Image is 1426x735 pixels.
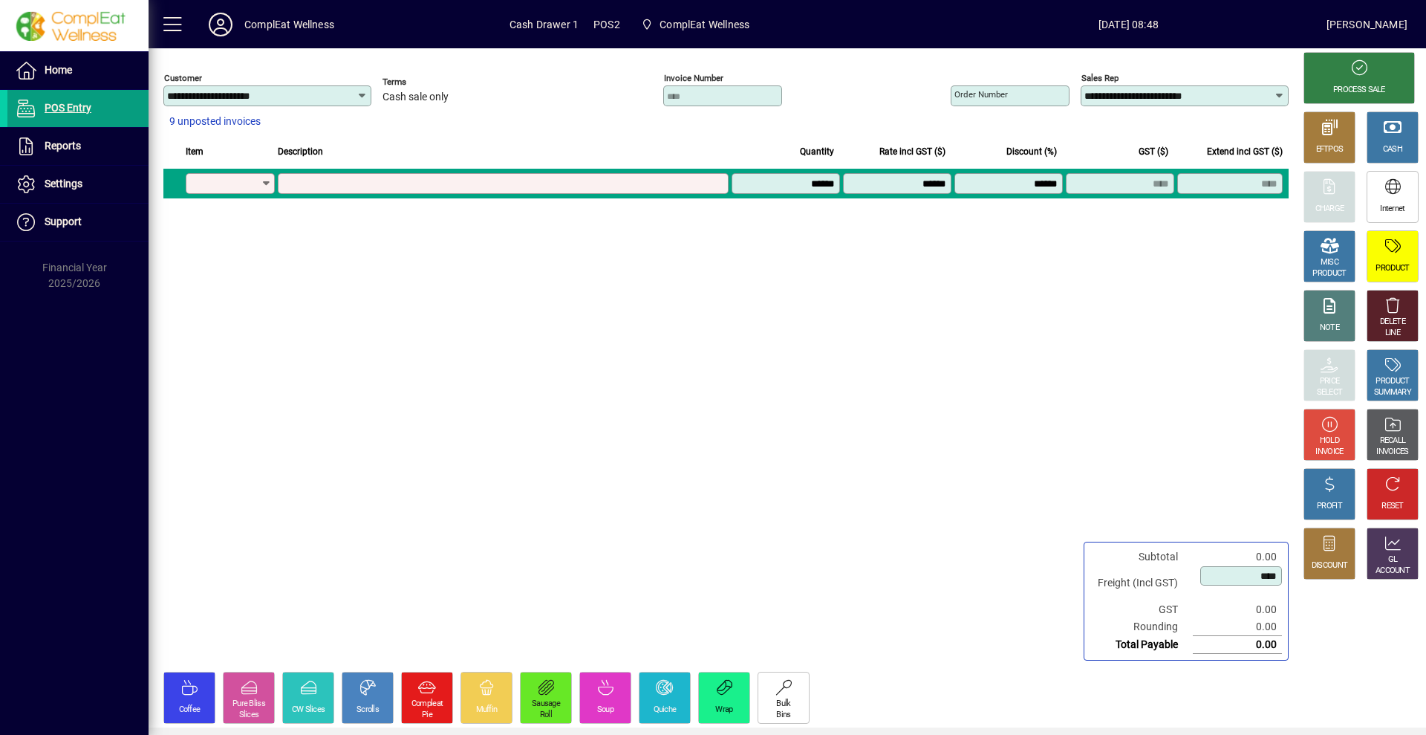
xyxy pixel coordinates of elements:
span: Terms [382,77,472,87]
mat-label: Customer [164,73,202,83]
span: Cash sale only [382,91,449,103]
button: Profile [197,11,244,38]
td: Freight (Incl GST) [1090,566,1193,601]
a: Support [7,204,149,241]
div: Scrolls [356,705,379,716]
div: PRODUCT [1375,263,1409,274]
td: 0.00 [1193,636,1282,654]
span: ComplEat Wellness [660,13,749,36]
td: GST [1090,601,1193,618]
div: CW Slices [292,705,325,716]
div: SUMMARY [1374,387,1411,398]
div: Compleat [411,699,443,710]
div: RESET [1381,501,1404,512]
div: [PERSON_NAME] [1326,13,1407,36]
mat-label: Invoice number [664,73,723,83]
div: CHARGE [1315,204,1344,215]
span: Description [278,143,323,160]
a: Home [7,52,149,89]
span: Reports [45,140,81,152]
div: INVOICES [1376,447,1408,458]
div: DELETE [1380,317,1405,328]
div: Pie [422,710,432,721]
div: Bulk [776,699,790,710]
span: [DATE] 08:48 [931,13,1326,36]
a: Settings [7,166,149,203]
span: ComplEat Wellness [635,11,755,38]
div: NOTE [1320,323,1339,334]
div: Slices [239,710,259,721]
td: 0.00 [1193,601,1282,618]
div: Roll [540,710,552,721]
div: PRICE [1320,376,1340,387]
div: SELECT [1317,387,1343,398]
div: Soup [597,705,613,716]
span: Rate incl GST ($) [879,143,945,160]
span: Extend incl GST ($) [1207,143,1283,160]
div: PRODUCT [1312,268,1346,279]
td: Rounding [1090,618,1193,636]
div: ACCOUNT [1375,566,1410,577]
span: Quantity [800,143,834,160]
div: PROCESS SALE [1333,85,1385,96]
div: PRODUCT [1375,376,1409,387]
div: DISCOUNT [1312,560,1347,572]
span: GST ($) [1139,143,1168,160]
div: EFTPOS [1316,144,1344,155]
span: Cash Drawer 1 [509,13,579,36]
td: 0.00 [1193,548,1282,566]
div: GL [1388,554,1398,566]
span: Settings [45,178,82,190]
td: Subtotal [1090,548,1193,566]
span: 9 unposted invoices [169,114,261,129]
div: Bins [776,710,790,721]
div: Internet [1380,204,1404,215]
td: 0.00 [1193,618,1282,636]
div: Sausage [532,699,560,710]
div: ComplEat Wellness [244,13,334,36]
div: Pure Bliss [232,699,265,710]
span: Support [45,216,82,227]
div: Quiche [654,705,677,716]
div: PROFIT [1317,501,1342,512]
div: Coffee [179,705,201,716]
div: HOLD [1320,436,1339,447]
div: INVOICE [1315,447,1343,458]
div: RECALL [1380,436,1406,447]
div: Muffin [476,705,498,716]
span: POS2 [593,13,620,36]
div: Wrap [715,705,732,716]
button: 9 unposted invoices [163,109,267,135]
mat-label: Order number [954,89,1008,100]
td: Total Payable [1090,636,1193,654]
div: MISC [1321,257,1338,268]
mat-label: Sales rep [1081,73,1119,83]
span: Discount (%) [1006,143,1057,160]
a: Reports [7,128,149,165]
div: CASH [1383,144,1402,155]
span: Item [186,143,204,160]
span: POS Entry [45,102,91,114]
span: Home [45,64,72,76]
div: LINE [1385,328,1400,339]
